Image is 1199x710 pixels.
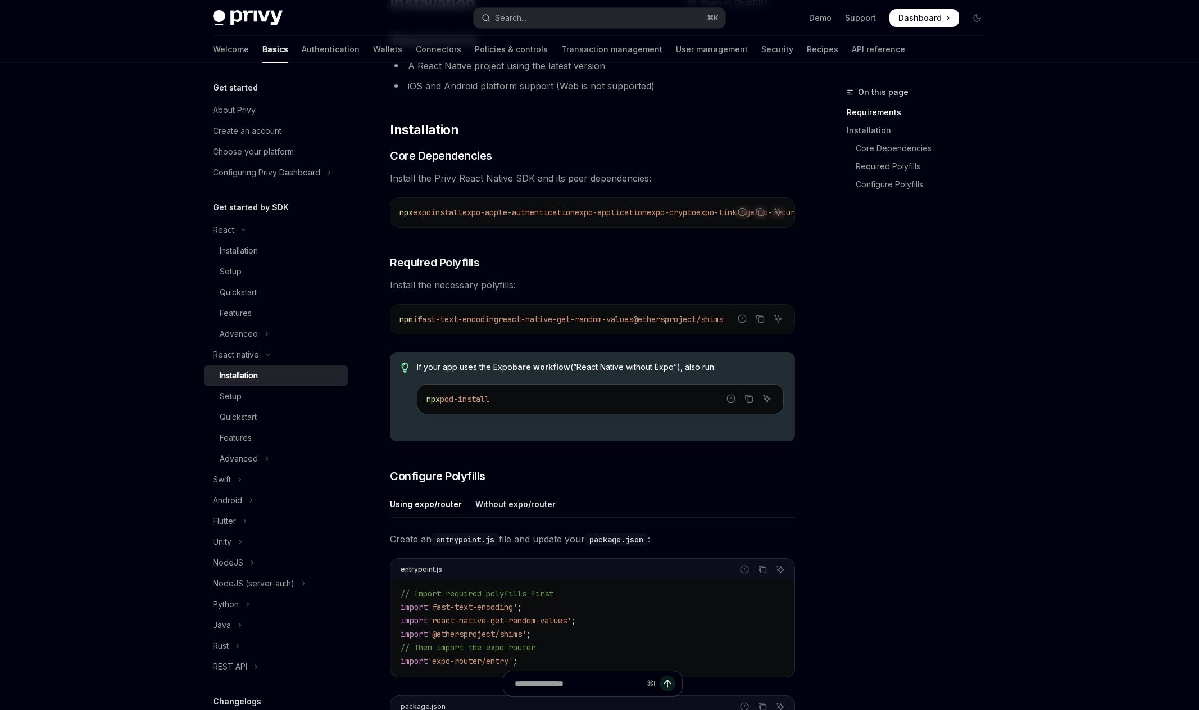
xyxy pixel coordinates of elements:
a: About Privy [204,100,348,120]
span: npx [399,207,413,218]
a: Features [204,428,348,448]
span: ; [513,656,517,666]
a: Connectors [416,36,461,63]
svg: Tip [401,363,409,373]
div: Advanced [220,327,258,341]
span: // Import required polyfills first [401,589,553,599]
a: Demo [809,12,832,24]
a: Configure Polyfills [847,175,995,193]
button: Toggle Rust section [204,636,348,656]
span: Install the Privy React Native SDK and its peer dependencies: [390,170,795,186]
div: NodeJS [213,556,243,569]
span: 'expo-router/entry' [428,656,513,666]
span: npx [426,394,440,404]
span: If your app uses the Expo (“React Native without Expo”), also run: [417,361,784,373]
span: expo-linking [696,207,750,218]
div: Installation [220,369,258,382]
a: Transaction management [561,36,662,63]
a: bare workflow [512,362,570,372]
div: Setup [220,390,242,403]
button: Toggle React native section [204,345,348,365]
a: Features [204,303,348,323]
div: React native [213,348,259,361]
span: On this page [858,85,909,99]
button: Toggle Unity section [204,532,348,552]
img: dark logo [213,10,283,26]
span: ; [571,616,576,626]
div: Choose your platform [213,145,294,159]
span: expo-secure-store [750,207,826,218]
span: Install the necessary polyfills: [390,277,795,293]
button: Copy the contents from the code block [755,562,770,577]
a: Wallets [373,36,402,63]
div: Installation [220,244,258,257]
button: Toggle REST API section [204,657,348,677]
button: Toggle Advanced section [204,449,348,469]
button: Toggle Python section [204,594,348,614]
button: Toggle NodeJS section [204,553,348,573]
h5: Get started [213,81,258,94]
h5: Changelogs [213,695,261,708]
div: Create an account [213,124,281,138]
button: Toggle Android section [204,490,348,510]
div: Search... [495,11,526,25]
a: Choose your platform [204,142,348,162]
a: Recipes [807,36,838,63]
button: Send message [660,676,675,691]
span: 'fast-text-encoding' [428,602,517,612]
span: fast-text-encoding [417,314,498,324]
div: Features [220,306,252,320]
span: expo [413,207,431,218]
a: Quickstart [204,407,348,427]
button: Toggle Configuring Privy Dashboard section [204,162,348,183]
div: Python [213,598,239,611]
span: Required Polyfills [390,255,479,270]
button: Ask AI [771,205,785,219]
button: Ask AI [760,391,774,406]
button: Copy the contents from the code block [753,205,767,219]
code: package.json [585,533,648,546]
div: Using expo/router [390,491,462,517]
span: install [431,207,462,218]
button: Toggle React section [204,220,348,240]
input: Ask a question... [515,671,642,696]
button: Report incorrect code [735,311,750,326]
div: Setup [220,265,242,278]
span: Installation [390,121,458,139]
button: Copy the contents from the code block [742,391,756,406]
button: Report incorrect code [737,562,752,577]
div: React [213,223,234,237]
button: Toggle Flutter section [204,511,348,531]
div: Rust [213,639,229,653]
button: Toggle NodeJS (server-auth) section [204,573,348,594]
span: react-native-get-random-values [498,314,633,324]
span: i [413,314,417,324]
a: User management [676,36,748,63]
span: pod-install [440,394,489,404]
a: Installation [204,365,348,386]
h5: Get started by SDK [213,201,289,214]
li: iOS and Android platform support (Web is not supported) [390,78,795,94]
span: import [401,616,428,626]
a: Authentication [302,36,360,63]
span: Create an file and update your : [390,531,795,547]
div: Java [213,618,231,632]
span: @ethersproject/shims [633,314,723,324]
a: Security [761,36,793,63]
span: '@ethersproject/shims' [428,629,526,639]
div: Features [220,431,252,445]
a: Requirements [847,103,995,121]
span: ; [517,602,522,612]
div: Configuring Privy Dashboard [213,166,320,179]
span: ⌘ K [707,13,719,22]
span: npm [399,314,413,324]
button: Report incorrect code [724,391,738,406]
button: Copy the contents from the code block [753,311,767,326]
button: Ask AI [771,311,785,326]
span: import [401,602,428,612]
a: Installation [204,241,348,261]
a: Basics [262,36,288,63]
span: ; [526,629,531,639]
span: expo-crypto [647,207,696,218]
div: Swift [213,473,231,486]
